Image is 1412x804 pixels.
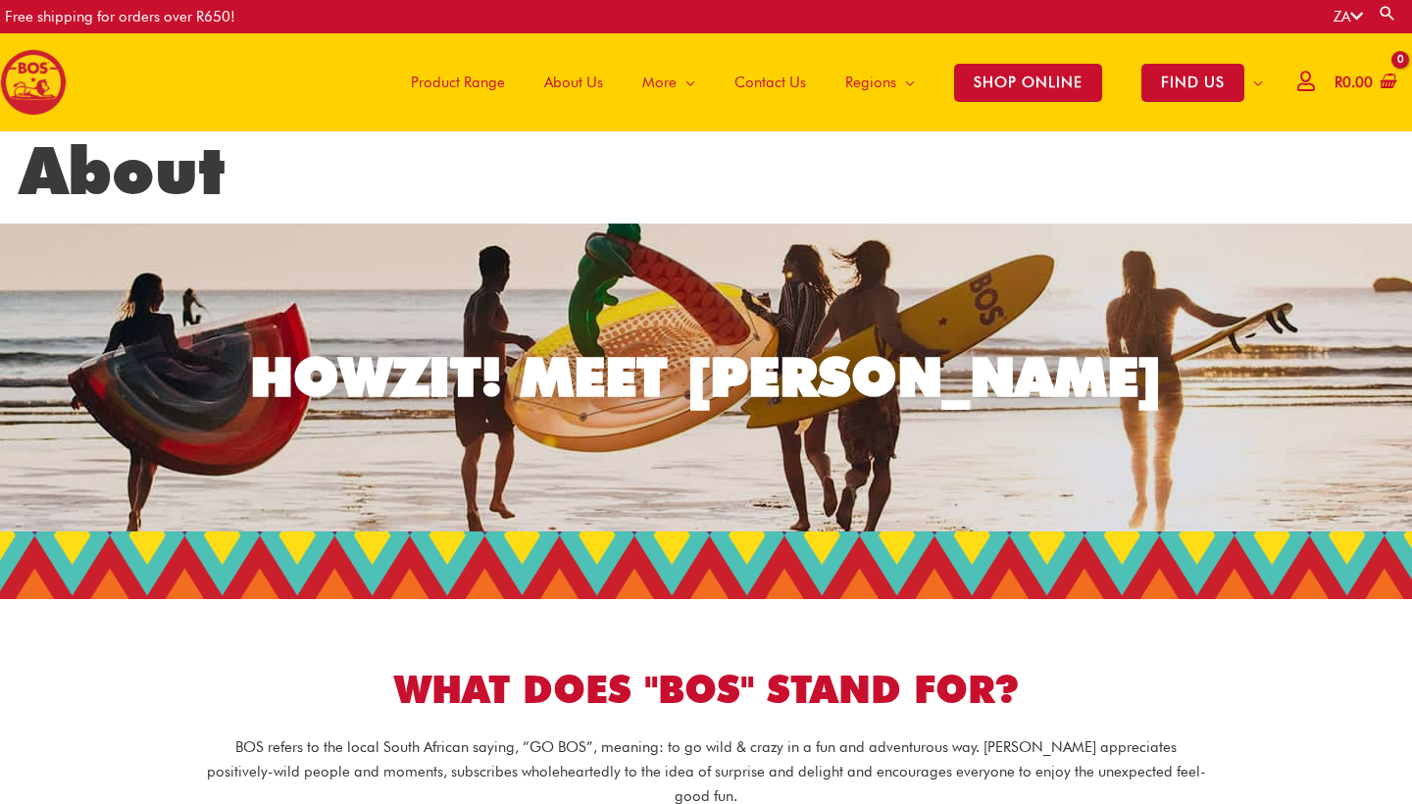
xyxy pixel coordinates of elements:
span: Product Range [411,53,505,112]
nav: Site Navigation [377,33,1283,131]
a: View Shopping Cart, empty [1331,61,1397,105]
bdi: 0.00 [1335,74,1373,91]
span: FIND US [1141,64,1244,102]
h1: WHAT DOES "BOS" STAND FOR? [157,663,1255,717]
span: About Us [544,53,603,112]
span: Regions [845,53,896,112]
a: Contact Us [715,33,826,131]
a: More [623,33,715,131]
div: HOWZIT! MEET [PERSON_NAME] [250,350,1162,404]
h1: About [20,131,1392,210]
span: R [1335,74,1342,91]
span: SHOP ONLINE [954,64,1102,102]
a: Product Range [391,33,525,131]
a: Regions [826,33,934,131]
a: About Us [525,33,623,131]
span: Contact Us [734,53,806,112]
span: More [642,53,677,112]
a: ZA [1334,8,1363,25]
a: Search button [1378,4,1397,23]
a: SHOP ONLINE [934,33,1122,131]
